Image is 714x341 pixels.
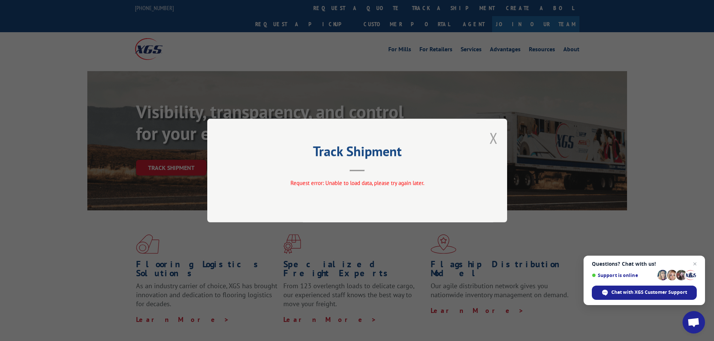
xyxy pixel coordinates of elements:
button: Close modal [489,128,498,148]
div: Chat with XGS Customer Support [592,286,697,300]
span: Request error: Unable to load data, please try again later. [290,179,424,186]
span: Close chat [690,259,699,268]
span: Support is online [592,273,655,278]
div: Open chat [683,311,705,334]
span: Questions? Chat with us! [592,261,697,267]
h2: Track Shipment [245,146,470,160]
span: Chat with XGS Customer Support [611,289,687,296]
